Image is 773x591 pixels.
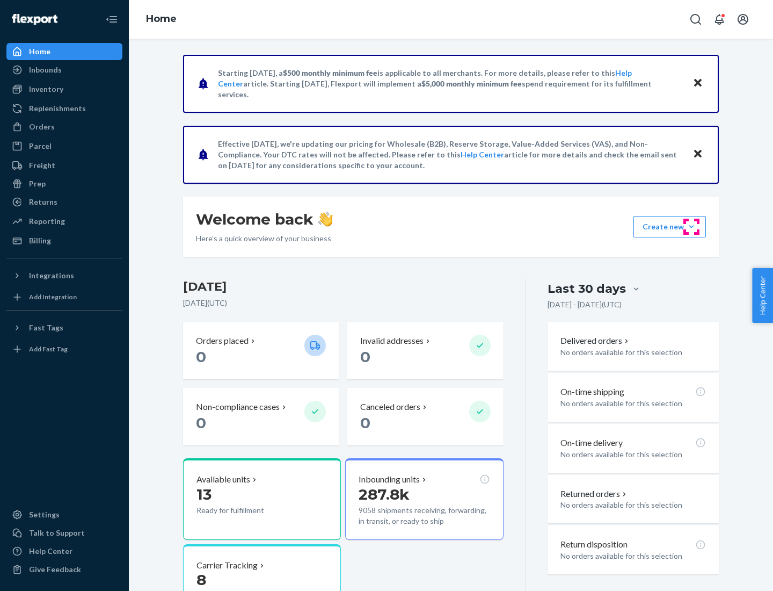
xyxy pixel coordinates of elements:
[183,298,504,308] p: [DATE] ( UTC )
[29,197,57,207] div: Returns
[360,335,424,347] p: Invalid addresses
[196,571,206,589] span: 8
[360,401,420,413] p: Canceled orders
[29,216,65,227] div: Reporting
[548,280,626,297] div: Last 30 days
[6,232,122,249] a: Billing
[183,458,341,540] button: Available units13Ready for fulfillment
[196,210,333,229] h1: Welcome back
[359,485,410,503] span: 287.8k
[29,292,77,301] div: Add Integration
[360,348,370,366] span: 0
[359,505,490,527] p: 9058 shipments receiving, forwarding, in transit, or ready to ship
[29,564,81,575] div: Give Feedback
[560,398,706,409] p: No orders available for this selection
[752,268,773,323] button: Help Center
[29,546,72,557] div: Help Center
[283,68,377,77] span: $500 monthly minimum fee
[360,414,370,432] span: 0
[29,235,51,246] div: Billing
[137,4,185,35] ol: breadcrumbs
[6,43,122,60] a: Home
[218,68,682,100] p: Starting [DATE], a is applicable to all merchants. For more details, please refer to this article...
[560,488,629,500] button: Returned orders
[6,319,122,336] button: Fast Tags
[347,322,503,379] button: Invalid addresses 0
[6,193,122,211] a: Returns
[6,81,122,98] a: Inventory
[183,322,339,379] button: Orders placed 0
[560,437,623,449] p: On-time delivery
[101,9,122,30] button: Close Navigation
[146,13,177,25] a: Home
[560,335,631,347] button: Delivered orders
[691,76,705,91] button: Close
[6,543,122,560] a: Help Center
[12,14,57,25] img: Flexport logo
[6,100,122,117] a: Replenishments
[196,414,206,432] span: 0
[196,559,258,572] p: Carrier Tracking
[6,561,122,578] button: Give Feedback
[6,138,122,155] a: Parcel
[732,9,754,30] button: Open account menu
[6,524,122,542] a: Talk to Support
[461,150,504,159] a: Help Center
[6,61,122,78] a: Inbounds
[345,458,503,540] button: Inbounding units287.8k9058 shipments receiving, forwarding, in transit, or ready to ship
[6,341,122,358] a: Add Fast Tag
[6,118,122,135] a: Orders
[6,267,122,284] button: Integrations
[6,289,122,306] a: Add Integration
[29,84,63,95] div: Inventory
[548,299,622,310] p: [DATE] - [DATE] ( UTC )
[196,473,250,486] p: Available units
[218,139,682,171] p: Effective [DATE], we're updating our pricing for Wholesale (B2B), Reserve Storage, Value-Added Se...
[29,270,74,281] div: Integrations
[29,141,52,152] div: Parcel
[29,509,60,520] div: Settings
[196,233,333,244] p: Here’s a quick overview of your business
[29,528,85,538] div: Talk to Support
[691,147,705,162] button: Close
[196,335,249,347] p: Orders placed
[560,347,706,358] p: No orders available for this selection
[29,103,86,114] div: Replenishments
[560,386,624,398] p: On-time shipping
[6,157,122,174] a: Freight
[421,79,522,88] span: $5,000 monthly minimum fee
[29,178,46,189] div: Prep
[29,64,62,75] div: Inbounds
[29,344,68,354] div: Add Fast Tag
[359,473,420,486] p: Inbounding units
[560,538,628,551] p: Return disposition
[685,9,706,30] button: Open Search Box
[183,278,504,295] h3: [DATE]
[6,506,122,523] a: Settings
[6,175,122,192] a: Prep
[560,551,706,561] p: No orders available for this selection
[183,388,339,445] button: Non-compliance cases 0
[29,121,55,132] div: Orders
[347,388,503,445] button: Canceled orders 0
[709,9,730,30] button: Open notifications
[29,322,63,333] div: Fast Tags
[560,500,706,510] p: No orders available for this selection
[560,449,706,460] p: No orders available for this selection
[29,46,50,57] div: Home
[196,485,212,503] span: 13
[633,216,706,237] button: Create new
[196,401,280,413] p: Non-compliance cases
[29,160,55,171] div: Freight
[6,213,122,230] a: Reporting
[196,348,206,366] span: 0
[196,505,296,516] p: Ready for fulfillment
[318,212,333,227] img: hand-wave emoji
